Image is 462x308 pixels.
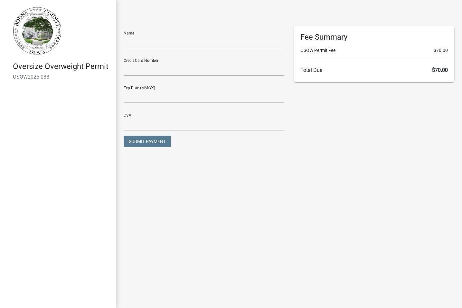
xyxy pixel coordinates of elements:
span: $70.00 [434,47,448,54]
span: $70.00 [432,67,448,73]
h4: Oversize Overweight Permit [13,62,111,71]
li: OSOW Permit Fee: [300,47,448,54]
img: Boone County, Iowa [13,7,62,55]
h6: Total Due [300,67,448,73]
button: Submit Payment [124,136,171,147]
span: Submit Payment [129,139,166,144]
h6: Fee Summary [300,33,448,42]
h6: OSOW2025-088 [13,74,111,80]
